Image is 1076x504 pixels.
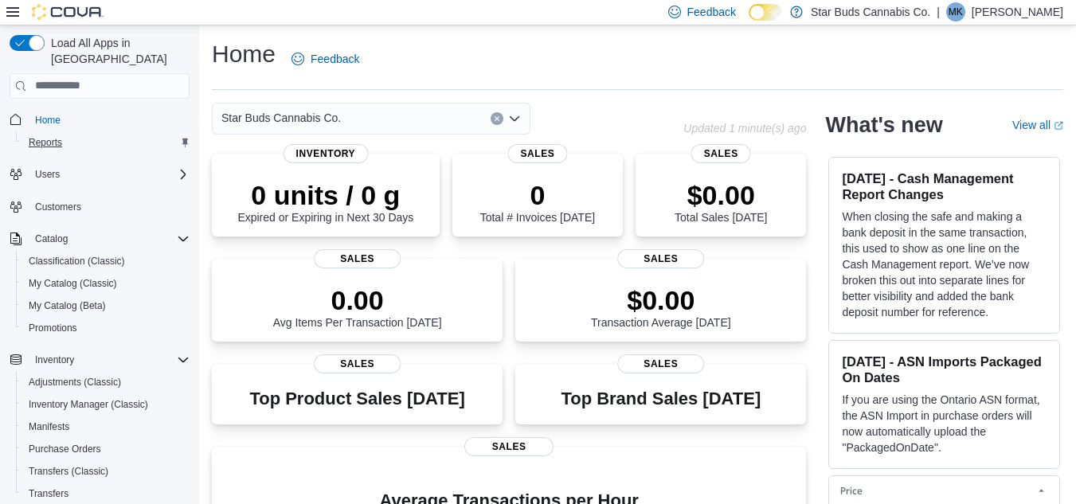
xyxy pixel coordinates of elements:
span: Sales [691,144,751,163]
span: Inventory [29,350,190,369]
button: Clear input [491,112,503,125]
a: Manifests [22,417,76,436]
a: Classification (Classic) [22,252,131,271]
button: Transfers (Classic) [16,460,196,483]
span: Manifests [29,420,69,433]
button: Reports [16,131,196,154]
span: Catalog [29,229,190,248]
button: Open list of options [508,112,521,125]
div: Avg Items Per Transaction [DATE] [273,284,442,329]
span: My Catalog (Beta) [22,296,190,315]
span: Sales [314,354,401,373]
a: Transfers [22,484,75,503]
a: My Catalog (Beta) [22,296,112,315]
span: MK [949,2,963,21]
span: Transfers (Classic) [29,465,108,478]
span: Reports [22,133,190,152]
span: Promotions [22,318,190,338]
span: Reports [29,136,62,149]
p: $0.00 [675,179,767,211]
div: Total # Invoices [DATE] [480,179,595,224]
a: Customers [29,197,88,217]
button: Home [3,108,196,131]
span: Adjustments (Classic) [29,376,121,389]
span: My Catalog (Classic) [22,274,190,293]
div: Transaction Average [DATE] [591,284,731,329]
button: Inventory [29,350,80,369]
span: Sales [507,144,567,163]
span: My Catalog (Beta) [29,299,106,312]
p: | [937,2,940,21]
span: Purchase Orders [29,443,101,455]
span: Sales [314,249,401,268]
span: Star Buds Cannabis Co. [221,108,341,127]
span: Sales [617,249,705,268]
button: My Catalog (Beta) [16,295,196,317]
div: Megan Keith [946,2,965,21]
span: Customers [35,201,81,213]
a: Promotions [22,318,84,338]
span: Sales [464,437,554,456]
button: Inventory Manager (Classic) [16,393,196,416]
a: Adjustments (Classic) [22,373,127,392]
p: Star Buds Cannabis Co. [811,2,930,21]
span: Feedback [311,51,359,67]
span: Adjustments (Classic) [22,373,190,392]
span: Home [29,110,190,130]
span: Inventory [284,144,369,163]
span: Transfers (Classic) [22,462,190,481]
p: When closing the safe and making a bank deposit in the same transaction, this used to show as one... [842,209,1047,320]
span: Promotions [29,322,77,334]
span: Transfers [29,487,68,500]
button: Purchase Orders [16,438,196,460]
span: Customers [29,197,190,217]
a: Purchase Orders [22,440,108,459]
p: 0.00 [273,284,442,316]
a: Home [29,111,67,130]
a: Feedback [285,43,366,75]
a: Inventory Manager (Classic) [22,395,155,414]
span: Inventory Manager (Classic) [22,395,190,414]
span: Inventory Manager (Classic) [29,398,148,411]
span: Catalog [35,232,68,245]
img: Cova [32,4,104,20]
div: Expired or Expiring in Next 30 Days [237,179,413,224]
span: Transfers [22,484,190,503]
h3: [DATE] - Cash Management Report Changes [842,170,1047,202]
h3: [DATE] - ASN Imports Packaged On Dates [842,354,1047,385]
button: Adjustments (Classic) [16,371,196,393]
input: Dark Mode [749,4,782,21]
span: My Catalog (Classic) [29,277,117,290]
span: Users [35,168,60,181]
p: 0 [480,179,595,211]
span: Manifests [22,417,190,436]
span: Purchase Orders [22,440,190,459]
p: 0 units / 0 g [237,179,413,211]
p: Updated 1 minute(s) ago [683,122,806,135]
span: Load All Apps in [GEOGRAPHIC_DATA] [45,35,190,67]
button: Users [3,163,196,186]
span: Feedback [687,4,736,20]
span: Users [29,165,190,184]
button: Inventory [3,349,196,371]
svg: External link [1054,121,1063,131]
button: Classification (Classic) [16,250,196,272]
button: Users [29,165,66,184]
h2: What's new [825,112,942,138]
button: My Catalog (Classic) [16,272,196,295]
button: Promotions [16,317,196,339]
h1: Home [212,38,276,70]
p: $0.00 [591,284,731,316]
span: Home [35,114,61,127]
h3: Top Product Sales [DATE] [249,389,464,408]
p: If you are using the Ontario ASN format, the ASN Import in purchase orders will now automatically... [842,392,1047,455]
span: Classification (Classic) [29,255,125,268]
button: Manifests [16,416,196,438]
span: Classification (Classic) [22,252,190,271]
a: Transfers (Classic) [22,462,115,481]
p: [PERSON_NAME] [972,2,1063,21]
span: Inventory [35,354,74,366]
button: Catalog [3,228,196,250]
a: Reports [22,133,68,152]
